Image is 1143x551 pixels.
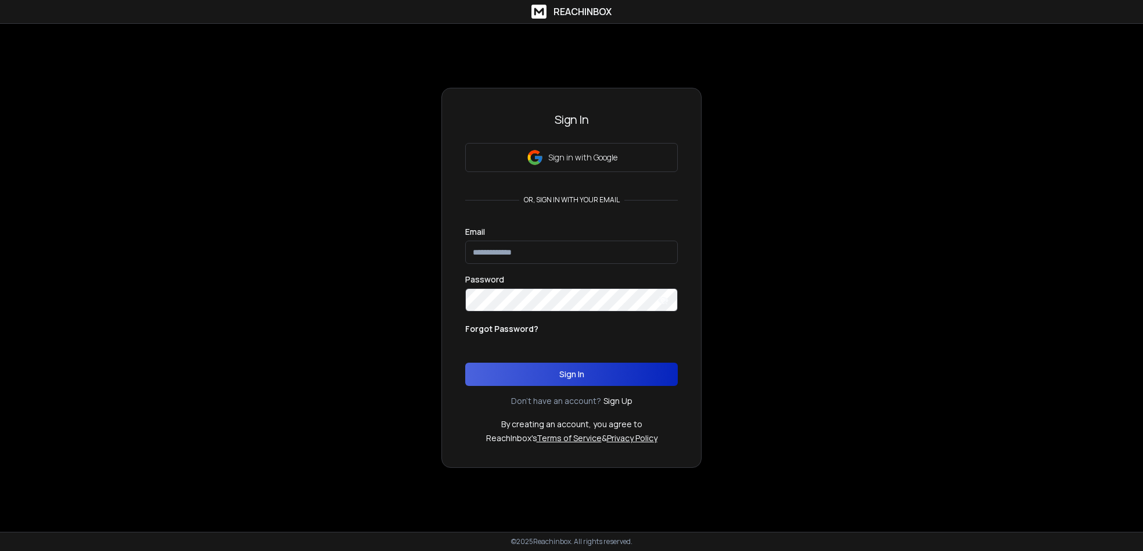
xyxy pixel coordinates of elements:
[465,143,678,172] button: Sign in with Google
[465,275,504,284] label: Password
[519,195,624,205] p: or, sign in with your email
[511,395,601,407] p: Don't have an account?
[537,432,602,443] a: Terms of Service
[465,112,678,128] h3: Sign In
[465,228,485,236] label: Email
[465,323,538,335] p: Forgot Password?
[511,537,632,546] p: © 2025 Reachinbox. All rights reserved.
[553,5,612,19] h1: ReachInbox
[603,395,632,407] a: Sign Up
[607,432,657,443] a: Privacy Policy
[548,152,617,163] p: Sign in with Google
[486,432,657,444] p: ReachInbox's &
[465,363,678,386] button: Sign In
[531,5,612,19] a: ReachInbox
[501,418,642,430] p: By creating an account, you agree to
